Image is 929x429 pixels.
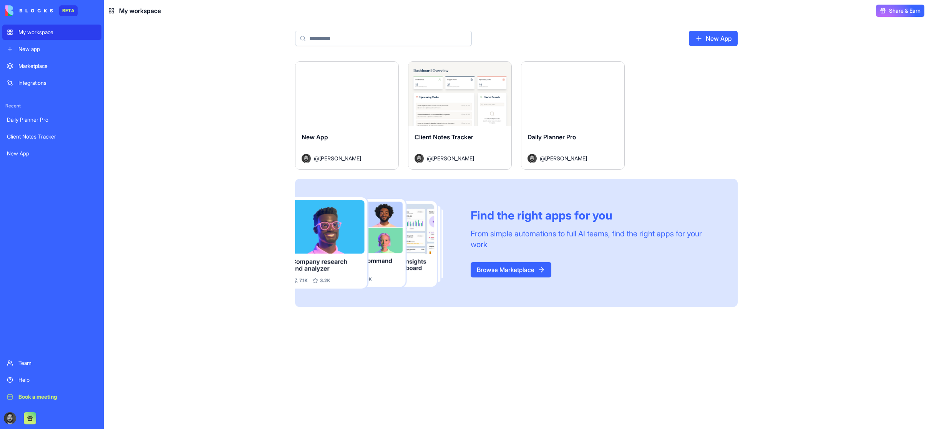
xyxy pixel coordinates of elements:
span: Daily Planner Pro [528,133,576,141]
div: Integrations [18,79,97,87]
a: New App [2,146,101,161]
img: ACg8ocLgOF4bjOymJxKawdIdklYA68NjYQoKYxjRny7HkDiFQmphKnKP_Q=s96-c [4,412,16,424]
span: New App [302,133,328,141]
a: Help [2,372,101,388]
a: New app [2,41,101,57]
div: From simple automations to full AI teams, find the right apps for your work [471,228,719,250]
div: My workspace [18,28,97,36]
a: New App [689,31,738,46]
span: [PERSON_NAME] [319,154,361,162]
a: Client Notes TrackerAvatar@[PERSON_NAME] [408,61,512,170]
a: BETA [5,5,78,16]
a: Marketplace [2,58,101,74]
a: Daily Planner Pro [2,112,101,127]
span: Client Notes Tracker [415,133,473,141]
span: @ [314,154,319,162]
div: Find the right apps for you [471,208,719,222]
a: Team [2,355,101,371]
div: Help [18,376,97,384]
span: [PERSON_NAME] [432,154,474,162]
span: [PERSON_NAME] [545,154,587,162]
div: Client Notes Tracker [7,133,97,140]
a: My workspace [2,25,101,40]
div: BETA [59,5,78,16]
img: logo [5,5,53,16]
img: Avatar [415,154,424,163]
img: Avatar [528,154,537,163]
img: Frame_181_egmpey.png [295,197,458,289]
span: @ [427,154,432,162]
div: New app [18,45,97,53]
span: @ [540,154,545,162]
span: Recent [2,103,101,109]
a: Integrations [2,75,101,91]
a: Book a meeting [2,389,101,404]
div: Marketplace [18,62,97,70]
a: Client Notes Tracker [2,129,101,144]
span: My workspace [119,6,161,15]
div: Book a meeting [18,393,97,401]
a: Daily Planner ProAvatar@[PERSON_NAME] [521,61,625,170]
div: Team [18,359,97,367]
span: Share & Earn [889,7,921,15]
div: New App [7,150,97,157]
a: Browse Marketplace [471,262,551,277]
img: Avatar [302,154,311,163]
a: New AppAvatar@[PERSON_NAME] [295,61,399,170]
div: Daily Planner Pro [7,116,97,124]
button: Share & Earn [876,5,924,17]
